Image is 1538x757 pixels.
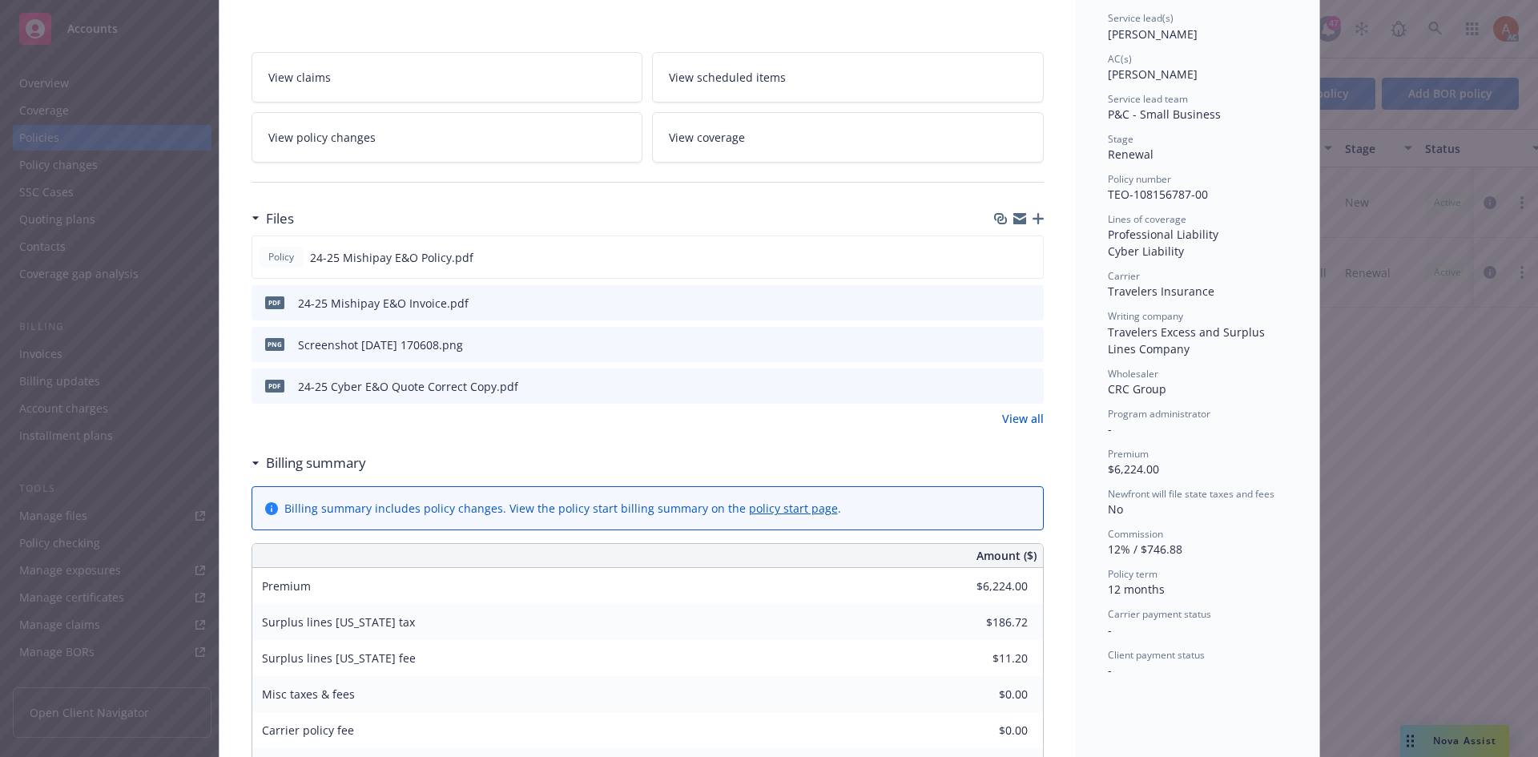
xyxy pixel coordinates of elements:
[1108,187,1208,202] span: TEO-108156787-00
[262,650,416,666] span: Surplus lines [US_STATE] fee
[933,719,1037,743] input: 0.00
[1108,324,1268,356] span: Travelers Excess and Surplus Lines Company
[1023,336,1037,353] button: preview file
[1108,269,1140,283] span: Carrier
[933,646,1037,670] input: 0.00
[1108,582,1165,597] span: 12 months
[1108,567,1158,581] span: Policy term
[976,547,1037,564] span: Amount ($)
[252,208,294,229] div: Files
[262,723,354,738] span: Carrier policy fee
[1108,52,1132,66] span: AC(s)
[1108,284,1214,299] span: Travelers Insurance
[1108,92,1188,106] span: Service lead team
[652,112,1044,163] a: View coverage
[252,112,643,163] a: View policy changes
[1108,607,1211,621] span: Carrier payment status
[1108,132,1133,146] span: Stage
[1108,461,1159,477] span: $6,224.00
[1108,26,1198,42] span: [PERSON_NAME]
[265,250,297,264] span: Policy
[268,129,376,146] span: View policy changes
[265,338,284,350] span: png
[252,52,643,103] a: View claims
[1108,527,1163,541] span: Commission
[252,453,366,473] div: Billing summary
[265,296,284,308] span: pdf
[1108,407,1210,421] span: Program administrator
[284,500,841,517] div: Billing summary includes policy changes. View the policy start billing summary on the .
[1108,367,1158,381] span: Wholesaler
[262,578,311,594] span: Premium
[1002,410,1044,427] a: View all
[749,501,838,516] a: policy start page
[997,378,1010,395] button: download file
[652,52,1044,103] a: View scheduled items
[933,610,1037,634] input: 0.00
[1108,147,1153,162] span: Renewal
[933,574,1037,598] input: 0.00
[262,614,415,630] span: Surplus lines [US_STATE] tax
[1108,107,1221,122] span: P&C - Small Business
[1108,662,1112,678] span: -
[996,249,1009,266] button: download file
[1108,309,1183,323] span: Writing company
[1108,421,1112,437] span: -
[997,336,1010,353] button: download file
[1108,243,1287,260] div: Cyber Liability
[1108,66,1198,82] span: [PERSON_NAME]
[266,208,294,229] h3: Files
[1108,172,1171,186] span: Policy number
[298,378,518,395] div: 24-25 Cyber E&O Quote Correct Copy.pdf
[1108,501,1123,517] span: No
[310,249,473,266] span: 24-25 Mishipay E&O Policy.pdf
[1108,447,1149,461] span: Premium
[262,687,355,702] span: Misc taxes & fees
[669,129,745,146] span: View coverage
[1108,648,1205,662] span: Client payment status
[1108,542,1182,557] span: 12% / $746.88
[265,380,284,392] span: pdf
[268,69,331,86] span: View claims
[997,295,1010,312] button: download file
[1023,378,1037,395] button: preview file
[1108,622,1112,638] span: -
[1108,212,1186,226] span: Lines of coverage
[266,453,366,473] h3: Billing summary
[1108,487,1274,501] span: Newfront will file state taxes and fees
[1108,381,1166,397] span: CRC Group
[1108,11,1174,25] span: Service lead(s)
[1022,249,1037,266] button: preview file
[1108,226,1287,243] div: Professional Liability
[933,683,1037,707] input: 0.00
[669,69,786,86] span: View scheduled items
[298,295,469,312] div: 24-25 Mishipay E&O Invoice.pdf
[1023,295,1037,312] button: preview file
[298,336,463,353] div: Screenshot [DATE] 170608.png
